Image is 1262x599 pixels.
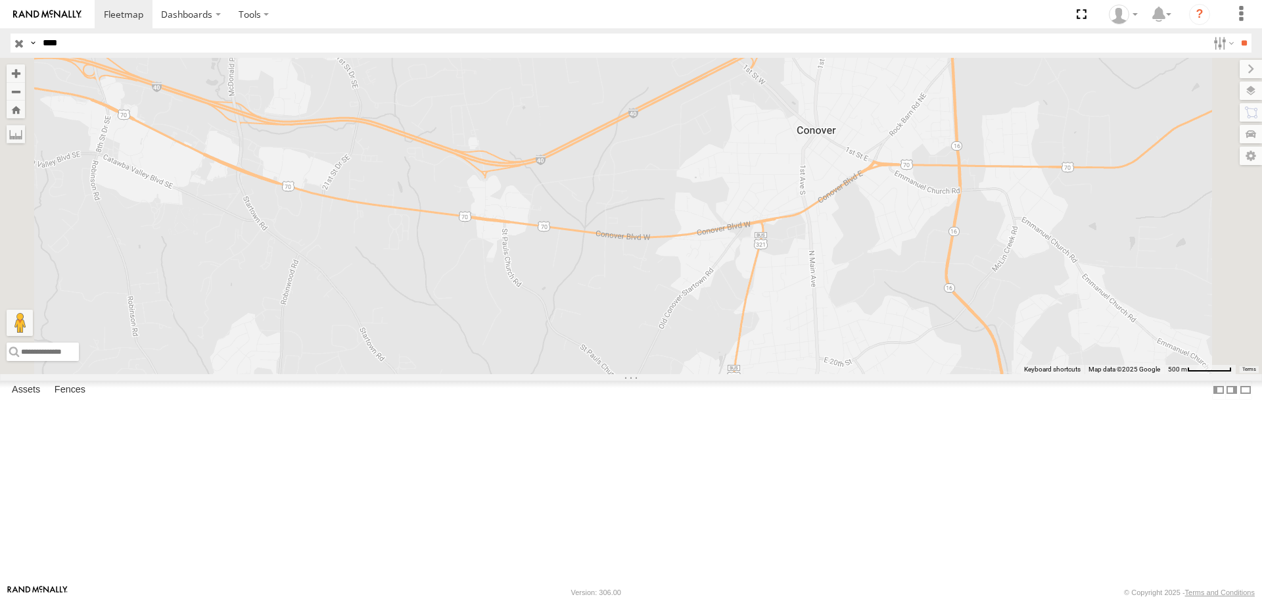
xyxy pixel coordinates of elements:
div: Version: 306.00 [571,588,621,596]
label: Fences [48,381,92,400]
label: Search Filter Options [1208,34,1236,53]
button: Zoom Home [7,101,25,118]
label: Assets [5,381,47,400]
button: Zoom out [7,82,25,101]
img: rand-logo.svg [13,10,82,19]
label: Hide Summary Table [1239,381,1252,400]
div: © Copyright 2025 - [1124,588,1255,596]
label: Dock Summary Table to the Right [1225,381,1238,400]
button: Keyboard shortcuts [1024,365,1081,374]
label: Map Settings [1240,147,1262,165]
button: Zoom in [7,64,25,82]
a: Terms (opens in new tab) [1242,366,1256,371]
i: ? [1189,4,1210,25]
a: Terms and Conditions [1185,588,1255,596]
button: Map Scale: 500 m per 64 pixels [1164,365,1236,374]
span: Map data ©2025 Google [1088,366,1160,373]
div: Zack Abernathy [1104,5,1142,24]
label: Measure [7,125,25,143]
label: Dock Summary Table to the Left [1212,381,1225,400]
button: Drag Pegman onto the map to open Street View [7,310,33,336]
label: Search Query [28,34,38,53]
a: Visit our Website [7,586,68,599]
span: 500 m [1168,366,1187,373]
